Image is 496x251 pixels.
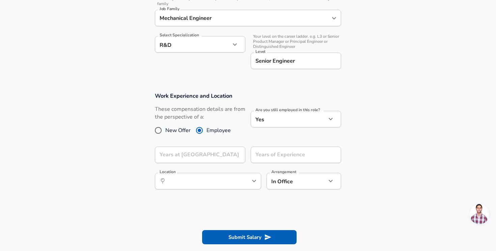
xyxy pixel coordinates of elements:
[254,56,338,66] input: L3
[160,170,175,174] label: Location
[267,173,316,189] div: In Office
[165,126,191,134] span: New Offer
[271,170,296,174] label: Arrangement
[329,13,339,23] button: Open
[160,33,199,37] label: Select Specialization
[158,13,328,23] input: Software Engineer
[155,105,245,121] label: These compensation details are from the perspective of a:
[255,50,266,54] label: Level
[202,230,297,244] button: Submit Salary
[251,34,341,49] span: Your level on the career ladder. e.g. L3 or Senior Product Manager or Principal Engineer or Disti...
[155,92,341,100] h3: Work Experience and Location
[251,111,326,127] div: Yes
[249,176,259,186] button: Open
[251,147,326,163] input: 7
[160,7,180,11] label: Job Family
[155,147,230,163] input: 0
[155,36,230,53] div: R&D
[469,204,490,224] div: Open chat
[255,108,320,112] label: Are you still employed in this role?
[206,126,231,134] span: Employee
